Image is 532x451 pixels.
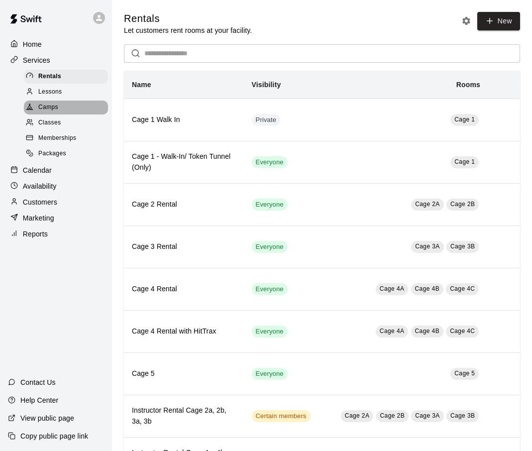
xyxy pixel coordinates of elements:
b: Name [132,81,151,89]
span: Cage 3B [450,412,475,419]
h6: Instructor Rental Cage 2a, 2b, 3a, 3b [132,405,236,427]
a: New [477,12,520,30]
button: Rental settings [459,13,474,28]
span: Rentals [38,72,61,82]
span: Everyone [252,285,288,294]
p: Home [23,39,42,49]
a: Reports [8,226,104,241]
span: Cage 4C [450,285,475,292]
h6: Cage 1 Walk In [132,114,236,125]
span: Camps [38,103,58,113]
p: View public page [20,413,74,423]
div: Packages [24,147,108,161]
span: Private [252,115,281,125]
h6: Cage 4 Rental [132,284,236,295]
a: Customers [8,195,104,210]
p: Help Center [20,395,58,405]
span: Cage 1 [454,116,475,123]
span: Cage 2B [450,201,475,208]
span: Cage 4C [450,328,475,335]
a: Memberships [24,131,112,146]
span: Everyone [252,158,288,167]
span: Cage 4A [380,328,405,335]
span: Cage 1 [454,158,475,165]
span: Cage 5 [454,370,475,377]
a: Classes [24,115,112,131]
h6: Cage 5 [132,368,236,379]
span: Lessons [38,87,62,97]
a: Packages [24,146,112,162]
span: Cage 2B [380,412,405,419]
div: This service is hidden, and can only be accessed via a direct link [252,114,281,126]
span: Classes [38,118,61,128]
span: Cage 2A [345,412,370,419]
h5: Rentals [124,12,252,25]
a: Lessons [24,84,112,100]
p: Marketing [23,213,54,223]
a: Availability [8,179,104,194]
div: This service is visible to all of your customers [252,241,288,253]
a: Marketing [8,211,104,225]
span: Everyone [252,327,288,337]
p: Contact Us [20,377,56,387]
span: Memberships [38,133,76,143]
span: Cage 3A [415,243,440,250]
div: Classes [24,116,108,130]
p: Services [23,55,50,65]
div: This service is visible to all of your customers [252,156,288,168]
a: Services [8,53,104,68]
span: Cage 4B [415,328,440,335]
b: Visibility [252,81,281,89]
div: This service is visible to all of your customers [252,368,288,380]
a: Camps [24,100,112,115]
b: Rooms [456,81,480,89]
span: Cage 4B [415,285,440,292]
h6: Cage 4 Rental with HitTrax [132,326,236,337]
a: Home [8,37,104,52]
span: Certain members [252,412,311,421]
p: Let customers rent rooms at your facility. [124,25,252,35]
div: Memberships [24,131,108,145]
div: Camps [24,101,108,114]
span: Cage 4A [380,285,405,292]
span: Cage 2A [415,201,440,208]
div: This service is visible to all of your customers [252,283,288,295]
div: Rentals [24,70,108,84]
div: Lessons [24,85,108,99]
span: Everyone [252,200,288,210]
h6: Cage 3 Rental [132,241,236,252]
div: This service is visible to only customers with certain memberships. Check the service pricing for... [252,410,311,422]
a: Rentals [24,69,112,84]
p: Calendar [23,165,52,175]
div: This service is visible to all of your customers [252,199,288,211]
p: Customers [23,197,57,207]
span: Everyone [252,242,288,252]
h6: Cage 2 Rental [132,199,236,210]
p: Reports [23,229,48,239]
h6: Cage 1 - Walk-In/ Token Tunnel (Only) [132,151,236,173]
span: Packages [38,149,66,159]
span: Everyone [252,369,288,379]
span: Cage 3A [415,412,440,419]
div: This service is visible to all of your customers [252,326,288,338]
p: Availability [23,181,57,191]
p: Copy public page link [20,431,88,441]
span: Cage 3B [450,243,475,250]
a: Calendar [8,163,104,178]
